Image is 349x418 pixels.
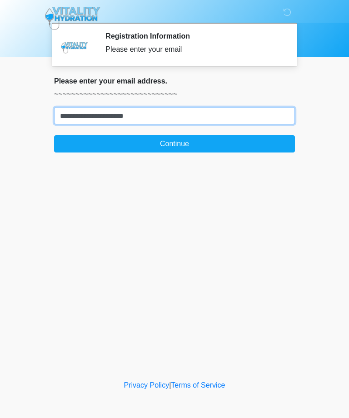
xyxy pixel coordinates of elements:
[171,381,225,389] a: Terms of Service
[45,7,100,30] img: Vitality Hydration Logo
[61,32,88,59] img: Agent Avatar
[105,44,281,55] div: Please enter your email
[169,381,171,389] a: |
[54,135,295,152] button: Continue
[124,381,170,389] a: Privacy Policy
[54,77,295,85] h2: Please enter your email address.
[54,89,295,100] p: ~~~~~~~~~~~~~~~~~~~~~~~~~~~~~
